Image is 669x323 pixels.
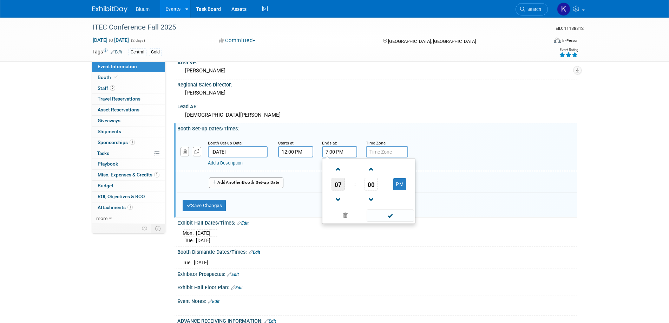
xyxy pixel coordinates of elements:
a: Increment Minute [365,160,378,178]
div: [PERSON_NAME] [183,65,572,76]
span: Pick Hour [332,178,345,190]
span: ROI, Objectives & ROO [98,194,145,199]
div: Event Rating [559,48,578,52]
span: [DATE] [DATE] [92,37,129,43]
div: Lead AE: [177,101,577,110]
span: Event Information [98,64,137,69]
td: Tue. [183,237,196,244]
div: Booth Set-up Dates/Times: [177,123,577,132]
span: [GEOGRAPHIC_DATA], [GEOGRAPHIC_DATA] [388,39,476,44]
i: Booth reservation complete [114,75,118,79]
div: Booth Dismantle Dates/Times: [177,247,577,256]
button: PM [393,178,406,190]
input: Time Zone [366,146,408,157]
input: End Time [322,146,357,157]
span: Misc. Expenses & Credits [98,172,159,177]
div: [DEMOGRAPHIC_DATA][PERSON_NAME] [183,110,572,121]
a: Done [366,211,414,221]
span: Event ID: 11138312 [556,26,584,31]
td: [DATE] [196,237,210,244]
span: Giveaways [98,118,120,123]
a: more [92,213,165,224]
div: Regional Sales Director: [177,79,577,88]
a: Shipments [92,127,165,137]
div: ITEC Conference Fall 2025 [90,21,537,34]
small: Booth Set-up Date: [208,141,243,146]
a: Search [516,3,548,15]
a: Misc. Expenses & Credits1 [92,170,165,180]
img: Format-Inperson.png [554,38,561,43]
span: Another [226,180,242,185]
a: Giveaways [92,116,165,126]
span: Attachments [98,205,133,210]
div: Exhibitor Prospectus: [177,269,577,278]
div: Gold [149,49,162,56]
a: Travel Reservations [92,94,165,104]
span: more [96,215,107,221]
span: (2 days) [130,38,145,43]
span: Staff [98,85,115,91]
a: Edit [237,221,249,226]
span: Budget [98,183,113,188]
td: Toggle Event Tabs [151,224,165,233]
span: Asset Reservations [98,107,139,112]
small: Starts at: [278,141,295,146]
a: Tasks [92,148,165,159]
a: Clear selection [324,211,367,221]
span: 1 [154,172,159,177]
span: Shipments [98,129,121,134]
a: Edit [249,250,260,255]
small: Time Zone: [366,141,387,146]
span: Bluum [136,6,150,12]
span: Search [525,7,541,12]
a: Asset Reservations [92,105,165,115]
td: Personalize Event Tab Strip [139,224,151,233]
td: Tags [92,48,122,56]
button: Save Changes [183,200,226,211]
a: Attachments1 [92,202,165,213]
span: Playbook [98,161,118,167]
span: 1 [130,140,135,145]
input: Start Time [278,146,313,157]
td: Mon. [183,230,196,237]
div: In-Person [562,38,578,43]
a: Staff2 [92,83,165,94]
button: AddAnotherBooth Set-up Date [209,177,283,188]
a: Event Information [92,62,165,72]
span: Sponsorships [98,140,135,145]
a: Sponsorships1 [92,137,165,148]
a: Budget [92,181,165,191]
a: Edit [208,299,219,304]
div: Exhibit Hall Floor Plan: [177,282,577,291]
span: 1 [127,205,133,210]
td: : [353,178,357,190]
td: Tue. [183,259,194,266]
button: Committed [216,37,258,44]
div: Event Format [506,37,579,47]
small: Ends at: [322,141,337,146]
td: [DATE] [194,259,208,266]
a: Edit [231,285,243,290]
span: to [107,37,114,43]
span: Pick Minute [365,178,378,190]
input: Date [208,146,268,157]
span: Booth [98,75,119,80]
img: Kellie Noller [557,2,570,16]
a: Decrement Hour [332,190,345,208]
div: Event Notes: [177,296,577,305]
a: ROI, Objectives & ROO [92,192,165,202]
div: [PERSON_NAME] [183,88,572,98]
span: Travel Reservations [98,96,140,102]
a: Decrement Minute [365,190,378,208]
a: Playbook [92,159,165,169]
div: Exhibit Hall Dates/Times: [177,218,577,227]
span: Tasks [97,150,109,156]
a: Add a Description [208,160,243,166]
a: Booth [92,72,165,83]
a: Edit [227,272,239,277]
td: [DATE] [196,230,210,237]
a: Increment Hour [332,160,345,178]
span: 2 [110,85,115,91]
div: Central [129,49,146,56]
img: ExhibitDay [92,6,127,13]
